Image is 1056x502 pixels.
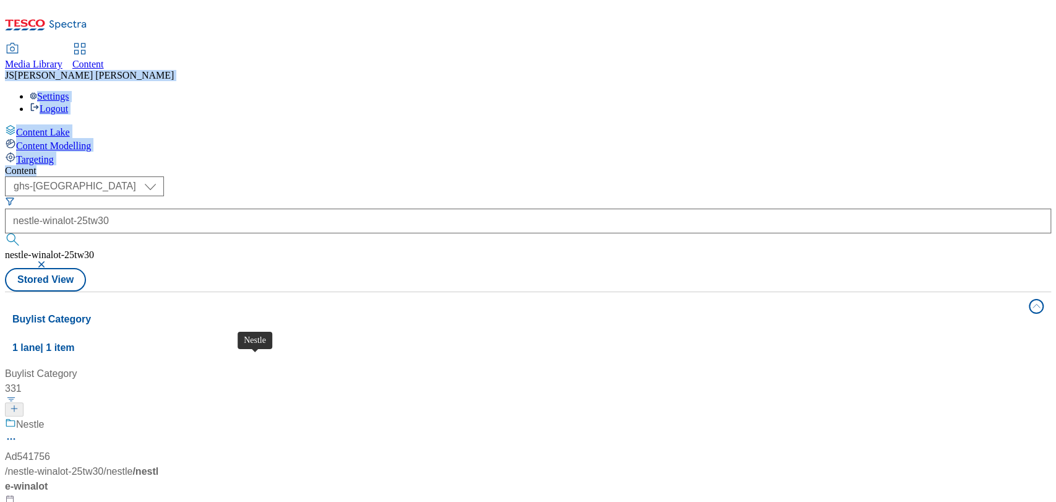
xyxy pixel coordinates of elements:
[16,141,91,151] span: Content Modelling
[5,466,158,491] span: / nestle-winalot
[30,91,69,102] a: Settings
[5,124,1051,138] a: Content Lake
[5,44,62,70] a: Media Library
[5,381,160,396] div: 331
[5,59,62,69] span: Media Library
[5,292,1051,361] button: Buylist Category1 lane| 1 item
[5,209,1051,233] input: Search
[5,165,1051,176] div: Content
[5,466,103,477] span: / nestle-winalot-25tw30
[72,44,104,70] a: Content
[12,342,75,353] span: 1 lane | 1 item
[5,366,160,381] div: Buylist Category
[72,59,104,69] span: Content
[5,449,50,464] div: Ad541756
[5,70,14,80] span: JS
[103,466,132,477] span: / nestle
[16,417,44,432] div: Nestle
[16,127,70,137] span: Content Lake
[5,268,86,292] button: Stored View
[30,103,68,114] a: Logout
[16,154,54,165] span: Targeting
[14,70,174,80] span: [PERSON_NAME] [PERSON_NAME]
[5,138,1051,152] a: Content Modelling
[5,196,15,206] svg: Search Filters
[5,152,1051,165] a: Targeting
[5,249,94,260] span: nestle-winalot-25tw30
[12,312,1021,327] h4: Buylist Category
